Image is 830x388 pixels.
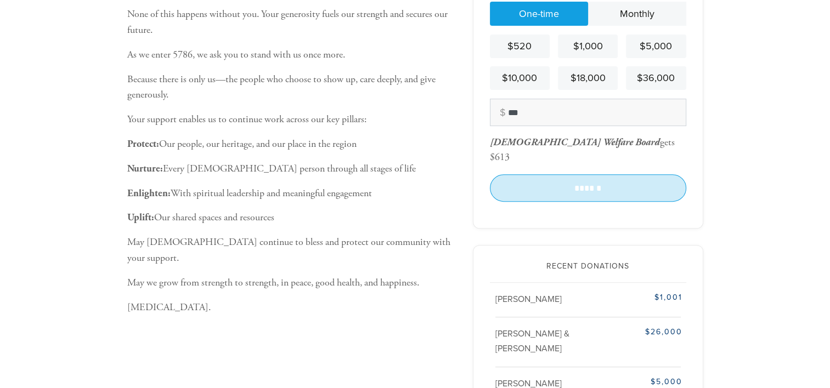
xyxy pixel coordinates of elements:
h2: Recent Donations [490,262,686,271]
b: Uplift: [127,211,154,224]
a: $36,000 [626,66,686,90]
p: Your support enables us to continue work across our key pillars: [127,112,456,128]
span: [PERSON_NAME] [495,294,562,305]
div: $10,000 [494,71,545,85]
b: Nurture: [127,162,163,175]
span: [DEMOGRAPHIC_DATA] Welfare Board [490,136,660,149]
p: Every [DEMOGRAPHIC_DATA] person through all stages of life [127,161,456,177]
p: [MEDICAL_DATA]. [127,300,456,316]
p: Because there is only us—the people who choose to show up, care deeply, and give generously. [127,72,456,104]
div: $520 [494,39,545,54]
div: $613 [490,151,510,163]
p: Our people, our heritage, and our place in the region [127,136,456,152]
div: gets [490,136,675,149]
a: $1,000 [558,35,618,58]
p: May we grow from strength to strength, in peace, good health, and happiness. [127,275,456,291]
b: Protect: [127,138,159,150]
p: Our shared spaces and resources [127,210,456,226]
a: $520 [490,35,550,58]
p: As we enter 5786, we ask you to stand with us once more. [127,47,456,63]
b: Enlighten: [127,187,171,199]
a: Monthly [588,2,686,26]
p: None of this happens without you. Your generosity fuels our strength and secures our future. [127,7,456,38]
div: $18,000 [562,71,613,85]
div: $5,000 [630,39,681,54]
p: May [DEMOGRAPHIC_DATA] continue to bless and protect our community with your support. [127,235,456,266]
div: $36,000 [630,71,681,85]
a: One-time [490,2,588,26]
div: $26,000 [617,326,682,338]
span: [PERSON_NAME] & [PERSON_NAME] [495,328,569,354]
p: With spiritual leadership and meaningful engagement [127,186,456,202]
div: $1,000 [562,39,613,54]
div: $5,000 [617,376,682,387]
a: $5,000 [626,35,686,58]
a: $18,000 [558,66,618,90]
a: $10,000 [490,66,550,90]
div: $1,001 [617,292,682,303]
